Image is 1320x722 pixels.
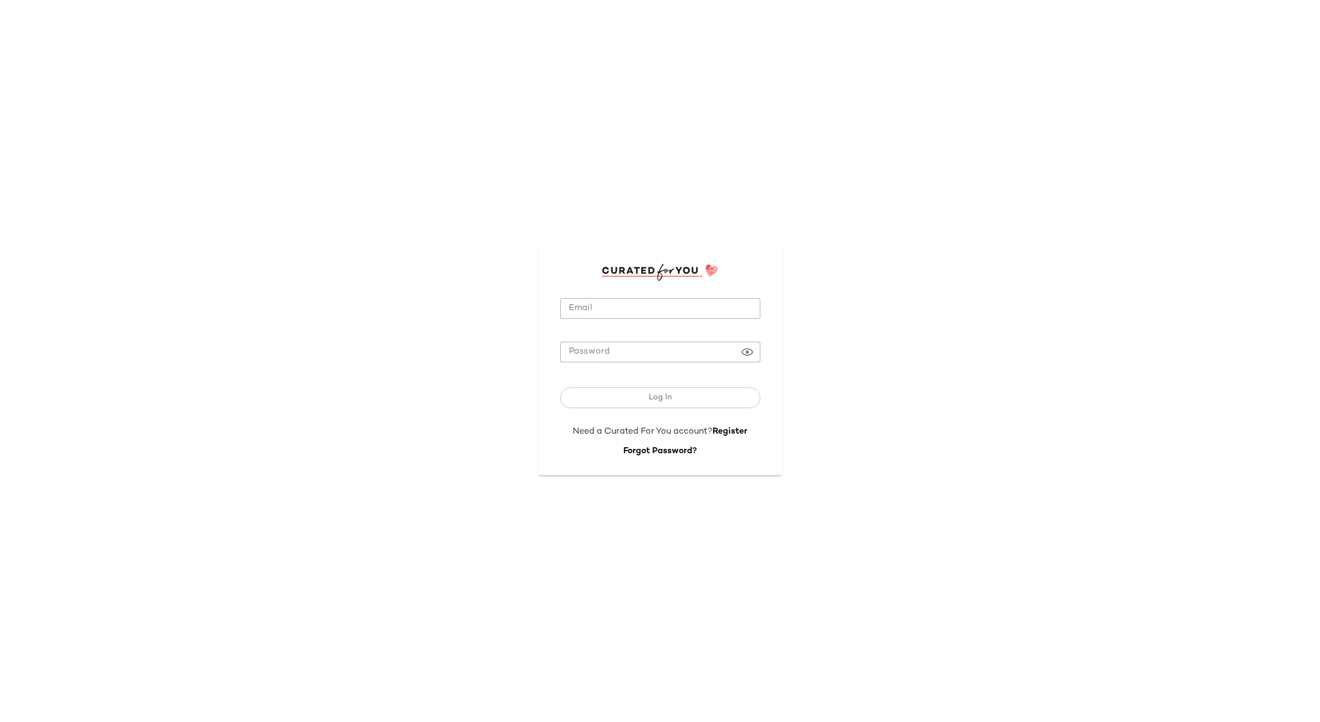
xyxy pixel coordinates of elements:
button: Log In [560,387,760,408]
a: Forgot Password? [623,447,697,456]
span: Log In [648,393,672,402]
img: cfy_login_logo.DGdB1djN.svg [602,264,718,280]
a: Register [712,427,747,436]
span: Need a Curated For You account? [573,427,712,436]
